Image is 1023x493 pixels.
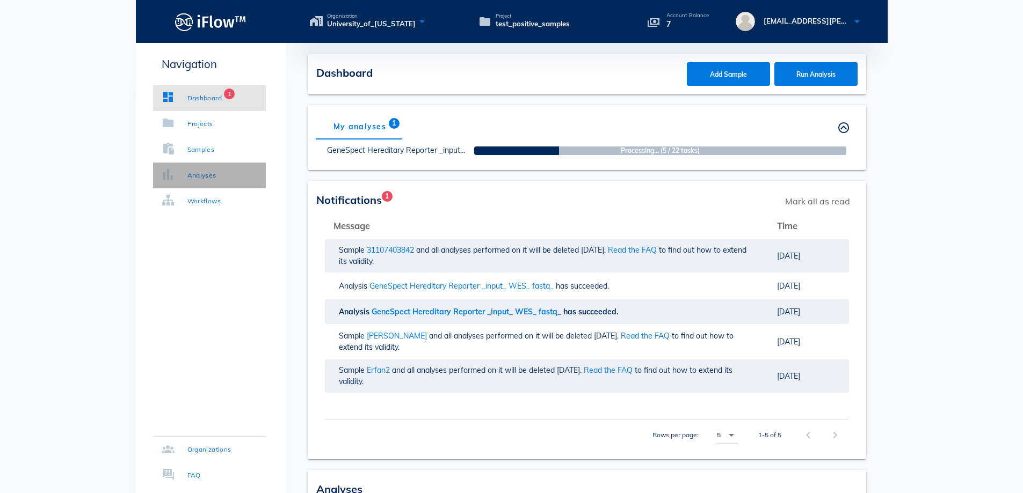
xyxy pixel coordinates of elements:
[429,331,621,341] span: and all analyses performed on it will be deleted [DATE].
[327,19,416,30] span: University_of_[US_STATE]
[372,307,563,317] span: GeneSpect Hereditary Reporter _input_ WES_ fastq_
[339,281,369,291] span: Analysis
[187,444,231,455] div: Organizations
[327,13,416,19] span: Organization
[339,245,367,255] span: Sample
[764,17,948,25] span: [EMAIL_ADDRESS][PERSON_NAME][DOMAIN_NAME]
[717,430,721,440] div: 5
[563,307,621,317] span: has succeeded.
[758,430,781,440] div: 1-5 of 5
[224,89,235,99] span: Badge
[697,70,759,78] span: Add Sample
[392,365,584,375] span: and all analyses performed on it will be deleted [DATE].
[416,245,608,255] span: and all analyses performed on it will be deleted [DATE].
[969,439,1010,480] iframe: Drift Widget Chat Controller
[621,331,670,341] a: Read the FAQ
[316,114,403,139] div: My analyses
[369,281,556,291] span: GeneSpect Hereditary Reporter _input_ WES_ fastq_
[780,189,855,213] span: Mark all as read
[339,331,367,341] span: Sample
[187,470,201,481] div: FAQ
[777,251,800,261] span: [DATE]
[785,70,847,78] span: Run Analysis
[556,281,611,291] span: has succeeded.
[777,220,797,231] span: Time
[736,12,755,31] img: avatar.16069ca8.svg
[187,196,221,207] div: Workflows
[608,245,657,255] a: Read the FAQ
[687,62,770,86] button: Add Sample
[339,307,372,317] span: Analysis
[774,62,858,86] button: Run Analysis
[652,420,738,451] div: Rows per page:
[325,213,768,239] th: Message
[136,10,286,34] a: Logo
[187,93,222,104] div: Dashboard
[316,66,373,79] span: Dashboard
[316,193,382,207] span: Notifications
[666,18,709,30] p: 7
[496,13,570,19] span: Project
[512,146,809,156] strong: Processing... (5 / 22 tasks)
[717,426,738,444] div: 5Rows per page:
[153,56,266,72] p: Navigation
[367,365,392,375] span: Erfan2
[187,170,216,181] div: Analyses
[367,245,416,255] span: 31107403842
[187,144,215,155] div: Samples
[777,371,800,381] span: [DATE]
[496,19,570,30] span: test_positive_samples
[327,145,511,155] a: GeneSpect Hereditary Reporter _input_ WES_ fastq_
[367,331,429,341] span: [PERSON_NAME]
[187,119,213,129] div: Projects
[382,191,393,202] span: Badge
[777,281,800,291] span: [DATE]
[333,220,370,231] span: Message
[666,13,709,18] p: Account Balance
[777,337,800,347] span: [DATE]
[339,365,367,375] span: Sample
[777,307,800,317] span: [DATE]
[768,213,849,239] th: Time: Not sorted. Activate to sort ascending.
[584,365,633,375] a: Read the FAQ
[388,118,399,129] span: Badge
[725,429,738,442] i: arrow_drop_down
